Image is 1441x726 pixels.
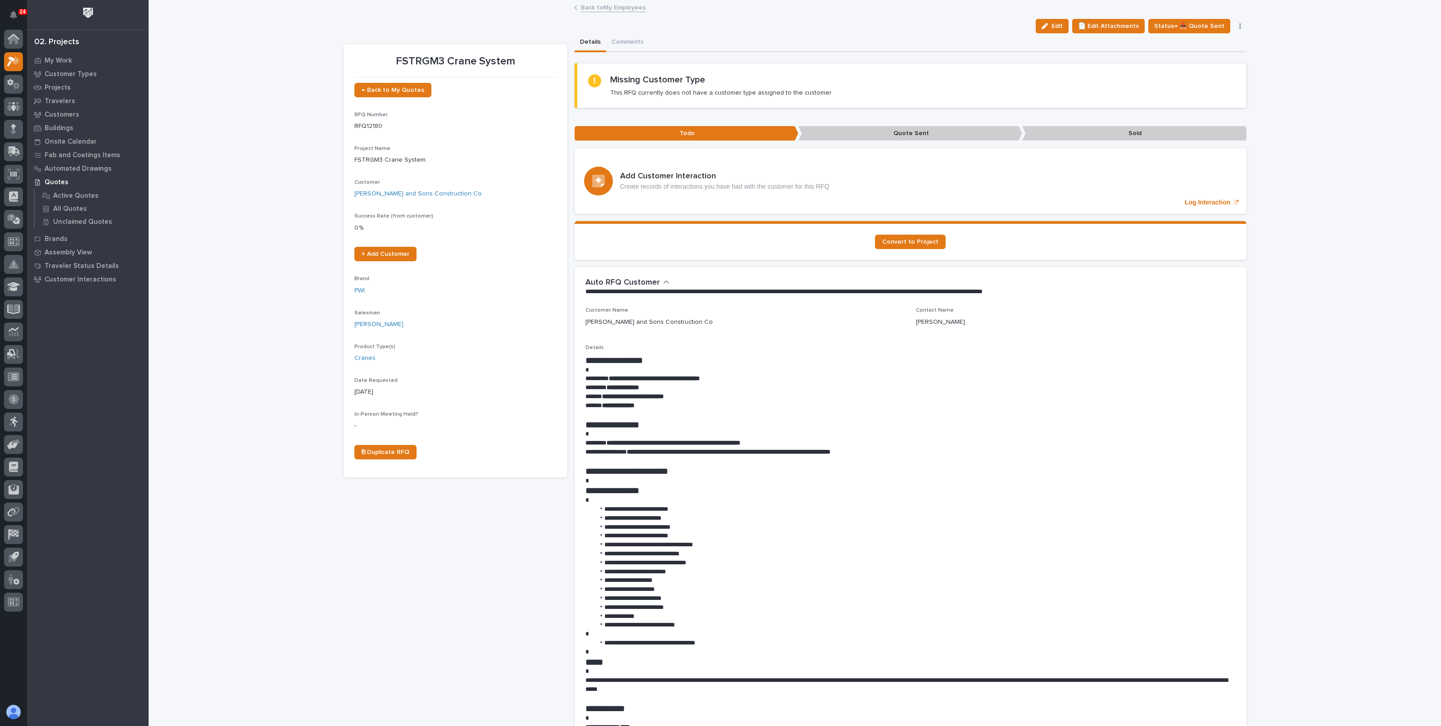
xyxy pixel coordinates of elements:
p: Customers [45,111,79,119]
p: Active Quotes [53,192,99,200]
button: 📄 Edit Attachments [1072,19,1145,33]
a: + Add Customer [354,247,417,261]
a: PWI [354,286,365,295]
p: Create records of interactions you have had with the customer for this RFQ [620,183,829,191]
p: Projects [45,84,71,92]
a: Buildings [27,121,149,135]
a: Automated Drawings [27,162,149,175]
button: Auto RFQ Customer [585,278,670,288]
button: Details [575,33,606,52]
h3: Add Customer Interaction [620,172,829,181]
p: - [354,421,557,431]
span: Brand [354,276,369,281]
p: All Quotes [53,205,87,213]
a: ← Back to My Quotes [354,83,431,97]
button: Comments [606,33,649,52]
span: Contact Name [916,308,954,313]
span: Product Type(s) [354,344,395,349]
span: Success Rate (from customer) [354,213,433,219]
a: Traveler Status Details [27,259,149,272]
p: 24 [20,9,26,15]
button: Edit [1036,19,1069,33]
span: Customer [354,180,380,185]
span: 📄 Edit Attachments [1078,21,1139,32]
span: Edit [1051,22,1063,30]
a: All Quotes [35,202,149,215]
h2: Auto RFQ Customer [585,278,660,288]
p: [DATE] [354,387,557,397]
p: Customer Interactions [45,276,116,284]
a: Unclaimed Quotes [35,215,149,228]
p: Customer Types [45,70,97,78]
p: Log Interaction [1185,199,1230,206]
a: Quotes [27,175,149,189]
p: Fab and Coatings Items [45,151,120,159]
h2: Missing Customer Type [610,74,705,85]
span: Project Name [354,146,390,151]
span: RFQ Number [354,112,388,118]
p: Quote Sent [798,126,1022,141]
span: ⎘ Duplicate RFQ [362,449,409,455]
a: [PERSON_NAME] and Sons Construction Co [354,189,482,199]
a: ⎘ Duplicate RFQ [354,445,417,459]
button: Status→ 📤 Quote Sent [1148,19,1230,33]
p: Travelers [45,97,75,105]
p: Onsite Calendar [45,138,97,146]
p: Automated Drawings [45,165,112,173]
p: Todo [575,126,798,141]
a: Active Quotes [35,189,149,202]
a: Back toMy Employees [581,2,646,12]
span: Date Requested [354,378,398,383]
span: Customer Name [585,308,628,313]
img: Workspace Logo [80,5,96,21]
p: Traveler Status Details [45,262,119,270]
button: users-avatar [4,703,23,721]
a: Customers [27,108,149,121]
a: Onsite Calendar [27,135,149,148]
a: Customer Types [27,67,149,81]
span: Status→ 📤 Quote Sent [1154,21,1224,32]
a: Log Interaction [575,148,1246,214]
span: Details [585,345,604,350]
a: Customer Interactions [27,272,149,286]
p: RFQ12180 [354,122,557,131]
span: Convert to Project [882,239,938,245]
a: My Work [27,54,149,67]
p: Unclaimed Quotes [53,218,112,226]
a: [PERSON_NAME] [354,320,403,329]
p: [PERSON_NAME] [916,318,965,327]
a: Travelers [27,94,149,108]
a: Projects [27,81,149,94]
a: Convert to Project [875,235,946,249]
p: This RFQ currently does not have a customer type assigned to the customer [610,89,832,97]
div: 02. Projects [34,37,79,47]
p: [PERSON_NAME] and Sons Construction Co [585,318,713,327]
span: ← Back to My Quotes [362,87,424,93]
a: Fab and Coatings Items [27,148,149,162]
span: Salesman [354,310,380,316]
p: FSTRGM3 Crane System [354,155,557,165]
p: 0 % [354,223,557,233]
p: FSTRGM3 Crane System [354,55,557,68]
p: My Work [45,57,72,65]
span: + Add Customer [362,251,409,257]
span: In-Person Meeting Held? [354,412,418,417]
p: Sold [1022,126,1246,141]
p: Assembly View [45,249,92,257]
a: Assembly View [27,245,149,259]
p: Quotes [45,178,68,186]
a: Brands [27,232,149,245]
div: Notifications24 [11,11,23,25]
p: Buildings [45,124,73,132]
p: Brands [45,235,68,243]
a: Cranes [354,354,376,363]
button: Notifications [4,5,23,24]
